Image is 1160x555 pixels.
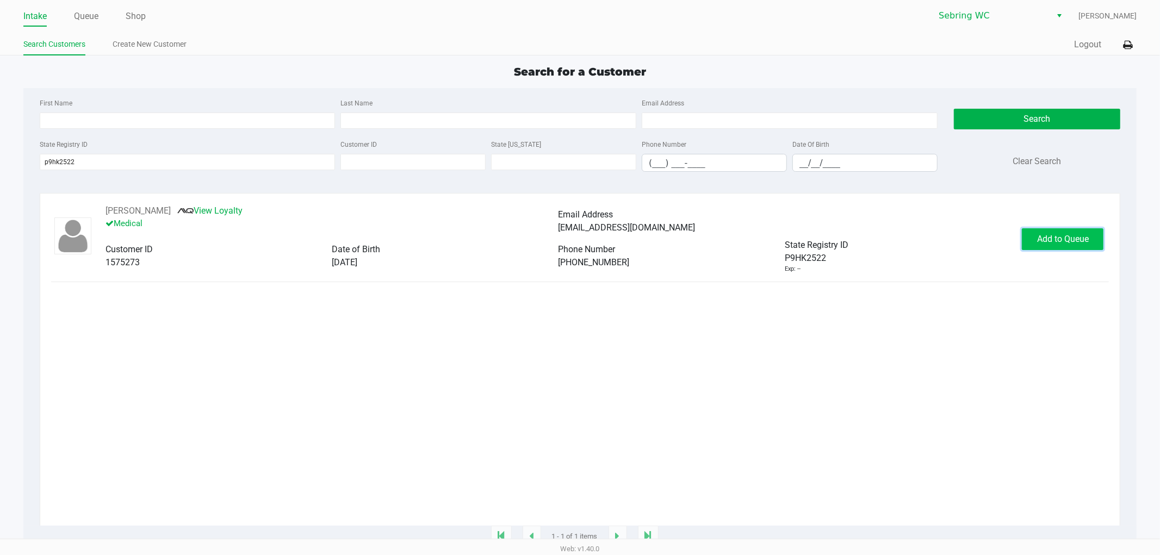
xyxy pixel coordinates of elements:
[1013,155,1062,168] button: Clear Search
[106,257,140,267] span: 1575273
[40,98,72,108] label: First Name
[642,98,684,108] label: Email Address
[177,205,243,216] a: View Loyalty
[1022,228,1103,250] button: Add to Queue
[559,209,613,220] span: Email Address
[552,531,598,542] span: 1 - 1 of 1 items
[1074,38,1101,51] button: Logout
[559,257,630,267] span: [PHONE_NUMBER]
[559,244,616,254] span: Phone Number
[1078,10,1137,22] span: [PERSON_NAME]
[40,140,88,149] label: State Registry ID
[609,526,627,547] app-submit-button: Next
[106,204,171,217] button: See customer info
[1037,234,1089,244] span: Add to Queue
[954,109,1120,129] button: Search
[23,38,85,51] a: Search Customers
[491,140,541,149] label: State [US_STATE]
[106,217,559,230] p: Medical
[642,154,787,172] kendo-maskedtextbox: Format: (999) 999-9999
[126,9,146,24] a: Shop
[491,526,512,547] app-submit-button: Move to first page
[340,98,373,108] label: Last Name
[1051,6,1067,26] button: Select
[785,240,848,250] span: State Registry ID
[340,140,377,149] label: Customer ID
[332,244,380,254] span: Date of Birth
[785,252,826,265] span: P9HK2522
[514,65,646,78] span: Search for a Customer
[638,526,659,547] app-submit-button: Move to last page
[792,140,829,149] label: Date Of Birth
[792,154,938,172] kendo-maskedtextbox: Format: MM/DD/YYYY
[332,257,357,267] span: [DATE]
[939,9,1045,22] span: Sebring WC
[559,222,696,233] span: [EMAIL_ADDRESS][DOMAIN_NAME]
[793,154,937,171] input: Format: MM/DD/YYYY
[642,154,786,171] input: Format: (999) 999-9999
[523,526,541,547] app-submit-button: Previous
[23,9,47,24] a: Intake
[642,140,686,149] label: Phone Number
[106,244,153,254] span: Customer ID
[74,9,98,24] a: Queue
[113,38,187,51] a: Create New Customer
[561,545,600,553] span: Web: v1.40.0
[785,265,801,274] div: Exp: --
